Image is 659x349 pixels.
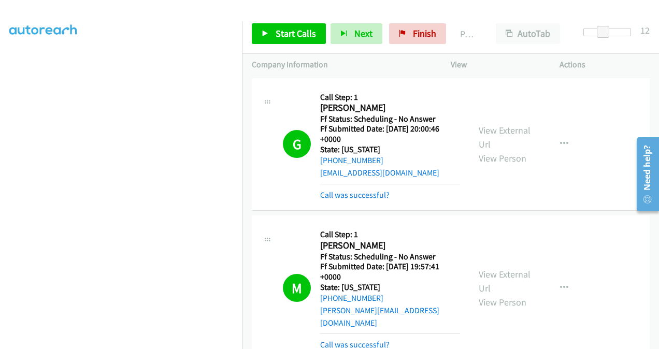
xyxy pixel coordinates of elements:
p: Actions [560,59,650,71]
a: [EMAIL_ADDRESS][DOMAIN_NAME] [320,168,439,178]
button: AutoTab [496,23,560,44]
iframe: Resource Center [629,133,659,215]
h5: State: [US_STATE] [320,144,460,155]
p: Company Information [252,59,432,71]
a: View External Url [479,268,531,294]
h5: Ff Status: Scheduling - No Answer [320,252,460,262]
h2: [PERSON_NAME] [320,102,456,114]
h1: M [283,274,311,302]
div: 12 [640,23,650,37]
a: [PHONE_NUMBER] [320,155,383,165]
p: View [451,59,541,71]
a: View Person [479,296,526,308]
button: Next [331,23,382,44]
h5: Ff Submitted Date: [DATE] 19:57:41 +0000 [320,261,460,282]
a: View External Url [479,124,531,150]
span: Start Calls [276,27,316,39]
span: Next [354,27,373,39]
h1: G [283,130,311,158]
h5: Ff Submitted Date: [DATE] 20:00:46 +0000 [320,124,460,144]
a: [PHONE_NUMBER] [320,293,383,303]
span: Finish [413,27,436,39]
h5: Ff Status: Scheduling - No Answer [320,114,460,124]
a: Call was successful? [320,190,390,200]
a: Finish [389,23,446,44]
h5: State: [US_STATE] [320,282,460,293]
a: View Person [479,152,526,164]
a: [PERSON_NAME][EMAIL_ADDRESS][DOMAIN_NAME] [320,306,439,328]
a: Start Calls [252,23,326,44]
h2: [PERSON_NAME] [320,240,456,252]
p: Paused [460,27,477,41]
h5: Call Step: 1 [320,229,460,240]
h5: Call Step: 1 [320,92,460,103]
